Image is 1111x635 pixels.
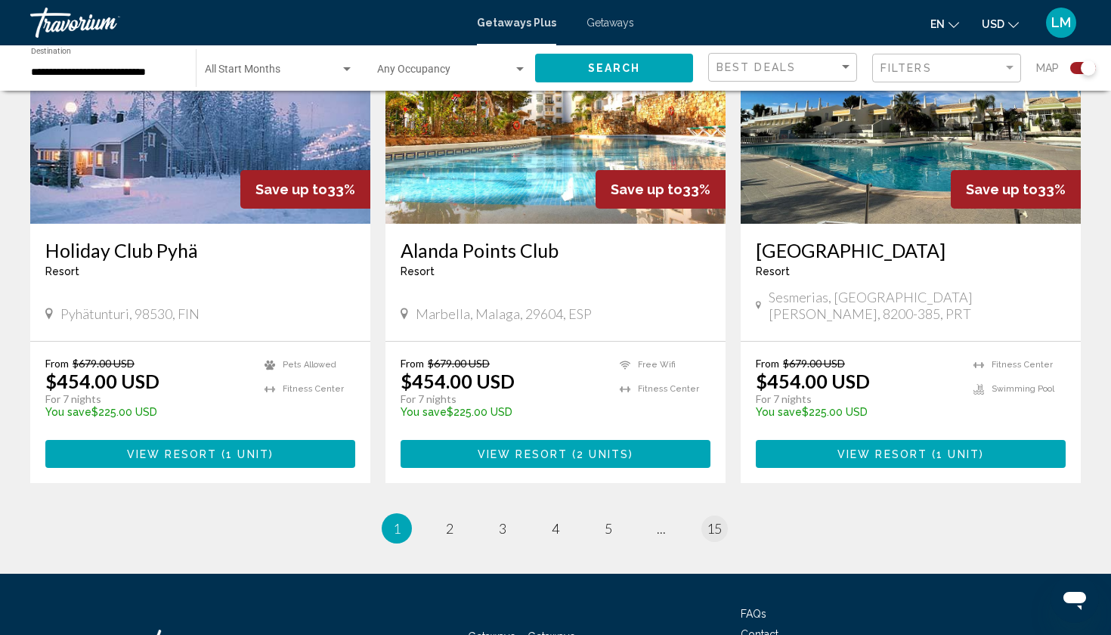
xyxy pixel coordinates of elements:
[226,448,269,460] span: 1 unit
[552,520,559,537] span: 4
[756,370,870,392] p: $454.00 USD
[756,406,958,418] p: $225.00 USD
[756,357,779,370] span: From
[45,406,91,418] span: You save
[638,360,676,370] span: Free Wifi
[936,448,979,460] span: 1 unit
[393,520,401,537] span: 1
[535,54,693,82] button: Search
[880,62,932,74] span: Filters
[240,170,370,209] div: 33%
[577,448,629,460] span: 2 units
[769,289,1066,322] span: Sesmerias, [GEOGRAPHIC_DATA][PERSON_NAME], 8200-385, PRT
[927,448,984,460] span: ( )
[401,265,435,277] span: Resort
[1041,7,1081,39] button: User Menu
[30,513,1081,544] ul: Pagination
[478,448,568,460] span: View Resort
[756,392,958,406] p: For 7 nights
[992,384,1054,394] span: Swimming Pool
[401,406,605,418] p: $225.00 USD
[605,520,612,537] span: 5
[477,17,556,29] a: Getaways Plus
[638,384,699,394] span: Fitness Center
[1036,57,1059,79] span: Map
[60,305,200,322] span: Pyhätunturi, 98530, FIN
[568,448,633,460] span: ( )
[283,360,336,370] span: Pets Allowed
[255,181,327,197] span: Save up to
[401,370,515,392] p: $454.00 USD
[401,406,447,418] span: You save
[756,406,802,418] span: You save
[657,520,666,537] span: ...
[992,360,1053,370] span: Fitness Center
[966,181,1038,197] span: Save up to
[872,53,1021,84] button: Filter
[401,357,424,370] span: From
[127,448,217,460] span: View Resort
[401,392,605,406] p: For 7 nights
[45,406,249,418] p: $225.00 USD
[416,305,592,322] span: Marbella, Malaga, 29604, ESP
[756,265,790,277] span: Resort
[982,18,1004,30] span: USD
[588,63,641,75] span: Search
[783,357,845,370] span: $679.00 USD
[45,392,249,406] p: For 7 nights
[756,440,1066,468] button: View Resort(1 unit)
[951,170,1081,209] div: 33%
[586,17,634,29] a: Getaways
[45,370,159,392] p: $454.00 USD
[30,8,462,38] a: Travorium
[756,239,1066,262] a: [GEOGRAPHIC_DATA]
[283,384,344,394] span: Fitness Center
[716,61,853,74] mat-select: Sort by
[401,239,710,262] a: Alanda Points Club
[73,357,135,370] span: $679.00 USD
[707,520,722,537] span: 15
[499,520,506,537] span: 3
[446,520,453,537] span: 2
[596,170,726,209] div: 33%
[837,448,927,460] span: View Resort
[217,448,274,460] span: ( )
[1051,575,1099,623] iframe: Bouton de lancement de la fenêtre de messagerie
[45,265,79,277] span: Resort
[741,608,766,620] a: FAQs
[930,18,945,30] span: en
[45,357,69,370] span: From
[45,239,355,262] a: Holiday Club Pyhä
[716,61,796,73] span: Best Deals
[428,357,490,370] span: $679.00 USD
[930,13,959,35] button: Change language
[45,440,355,468] button: View Resort(1 unit)
[611,181,682,197] span: Save up to
[401,440,710,468] button: View Resort(2 units)
[982,13,1019,35] button: Change currency
[1051,15,1071,30] span: LM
